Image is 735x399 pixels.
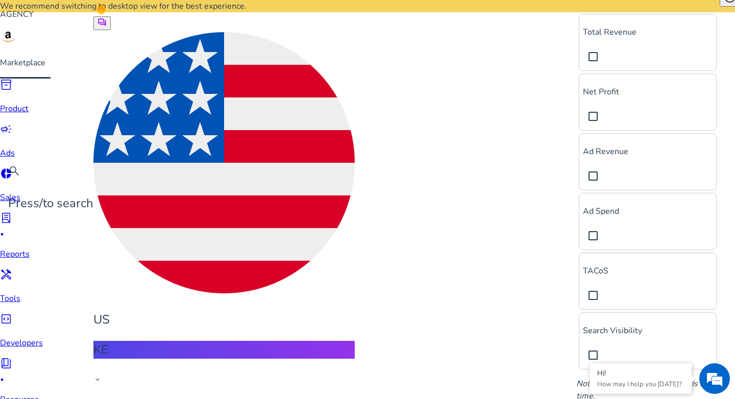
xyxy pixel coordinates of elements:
[93,311,355,329] p: US
[8,194,93,212] p: Press to search
[583,26,713,38] p: Total Revenue
[93,376,102,384] span: keyboard_arrow_down
[93,32,355,293] img: us.svg
[583,86,713,98] p: Net Profit
[93,341,355,359] p: KE
[583,325,713,337] p: Search Visibility
[597,380,684,389] p: How may I help you today?
[583,205,713,217] p: Ad Spend
[583,145,713,158] p: Ad Revenue
[597,368,684,378] div: Hi!
[583,265,713,277] p: TACoS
